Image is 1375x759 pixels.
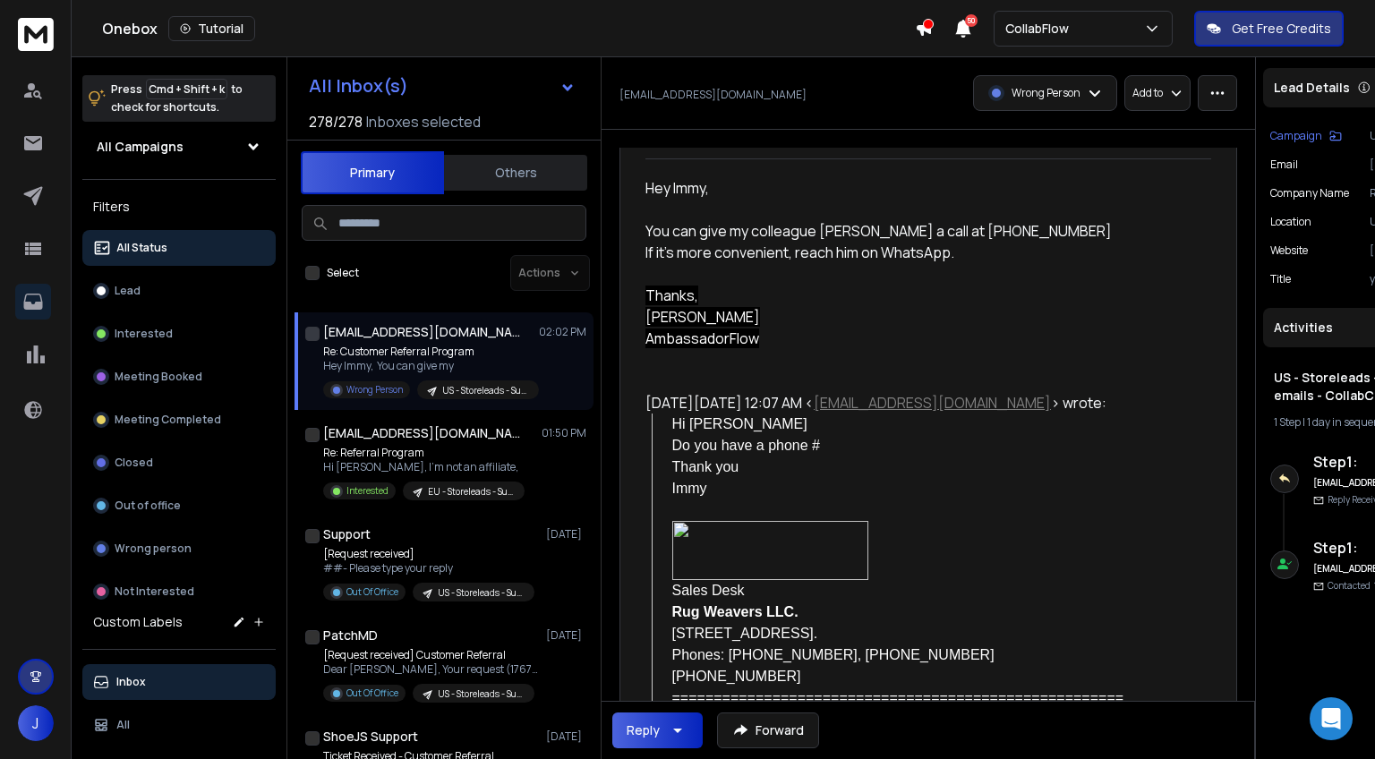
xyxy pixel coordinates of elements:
[115,499,181,513] p: Out of office
[672,414,1169,435] div: Hi [PERSON_NAME]
[672,580,1169,601] div: Sales Desk
[428,485,514,499] p: EU - Storeleads - Support emails - CollabCenter
[82,488,276,524] button: Out of office
[546,527,586,542] p: [DATE]
[323,547,534,561] p: [Request received]
[1270,215,1311,229] p: location
[346,585,398,599] p: Out Of Office
[1270,129,1342,143] button: Campaign
[627,721,660,739] div: Reply
[323,627,378,644] h1: PatchMD
[93,613,183,631] h3: Custom Labels
[672,521,869,580] img: 4929ba6d-23a1-4225-9ec0-5845742b9732
[672,644,1169,666] div: Phones: [PHONE_NUMBER], [PHONE_NUMBER]
[116,241,167,255] p: All Status
[619,88,807,102] p: [EMAIL_ADDRESS][DOMAIN_NAME]
[82,359,276,395] button: Meeting Booked
[82,402,276,438] button: Meeting Completed
[438,687,524,701] p: US - Storeleads - Support emails - CollabCenter
[115,456,153,470] p: Closed
[115,327,173,341] p: Interested
[542,426,586,440] p: 01:50 PM
[1310,697,1353,740] div: Open Intercom Messenger
[672,687,1169,709] div: ======================================================
[115,370,202,384] p: Meeting Booked
[612,712,703,748] button: Reply
[539,325,586,339] p: 02:02 PM
[309,77,408,95] h1: All Inbox(s)
[18,705,54,741] button: J
[672,604,799,619] strong: Rug Weavers LLC.
[102,16,915,41] div: Onebox
[111,81,243,116] p: Press to check for shortcuts.
[366,111,481,132] h3: Inboxes selected
[82,273,276,309] button: Lead
[168,16,255,41] button: Tutorial
[323,424,520,442] h1: [EMAIL_ADDRESS][DOMAIN_NAME]
[645,307,760,327] span: [PERSON_NAME]
[1270,186,1349,200] p: Company Name
[1232,20,1331,38] p: Get Free Credits
[115,542,192,556] p: Wrong person
[82,230,276,266] button: All Status
[438,586,524,600] p: US - Storeleads - Support emails - CollabCenter
[346,484,389,498] p: Interested
[1005,20,1076,38] p: CollabFlow
[301,151,444,194] button: Primary
[346,687,398,700] p: Out Of Office
[323,525,371,543] h1: Support
[1132,86,1163,100] p: Add to
[546,628,586,643] p: [DATE]
[323,323,520,341] h1: [EMAIL_ADDRESS][DOMAIN_NAME]
[323,460,525,474] p: Hi [PERSON_NAME], I’m not an affiliate,
[323,662,538,677] p: Dear [PERSON_NAME], Your request (176788)
[327,266,359,280] label: Select
[645,286,698,305] span: Thanks,
[295,68,590,104] button: All Inbox(s)
[442,384,528,397] p: US - Storeleads - Support emails - CollabCenter
[1274,79,1350,97] p: Lead Details
[82,194,276,219] h3: Filters
[116,675,146,689] p: Inbox
[717,712,819,748] button: Forward
[1012,86,1080,100] p: Wrong Person
[323,446,525,460] p: Re: Referral Program
[309,111,363,132] span: 278 / 278
[323,728,418,746] h1: ShoeJS Support
[82,445,276,481] button: Closed
[1274,414,1301,430] span: 1 Step
[1270,272,1291,286] p: title
[965,14,978,27] span: 50
[323,345,538,359] p: Re: Customer Referral Program
[672,435,1169,456] div: Do you have a phone #
[115,284,141,298] p: Lead
[546,729,586,744] p: [DATE]
[1270,158,1298,172] p: Email
[1270,243,1308,258] p: website
[672,478,1169,499] div: Immy
[323,648,538,662] p: [Request received] Customer Referral
[82,316,276,352] button: Interested
[115,413,221,427] p: Meeting Completed
[645,177,1168,285] div: Hey Immy, You can give my colleague [PERSON_NAME] a call at [PHONE_NUMBER] If it’s more convenien...
[82,129,276,165] button: All Campaigns
[82,574,276,610] button: Not Interested
[814,393,1051,413] a: [EMAIL_ADDRESS][DOMAIN_NAME]
[346,383,403,397] p: Wrong Person
[146,79,227,99] span: Cmd + Shift + k
[323,359,538,373] p: Hey Immy, You can give my
[115,584,194,599] p: Not Interested
[97,138,184,156] h1: All Campaigns
[82,531,276,567] button: Wrong person
[444,153,587,192] button: Others
[82,707,276,743] button: All
[672,666,1169,687] div: [PHONE_NUMBER]
[323,561,534,576] p: ##- Please type your reply
[645,392,1168,414] div: [DATE][DATE] 12:07 AM < > wrote:
[1270,129,1322,143] p: Campaign
[116,718,130,732] p: All
[82,664,276,700] button: Inbox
